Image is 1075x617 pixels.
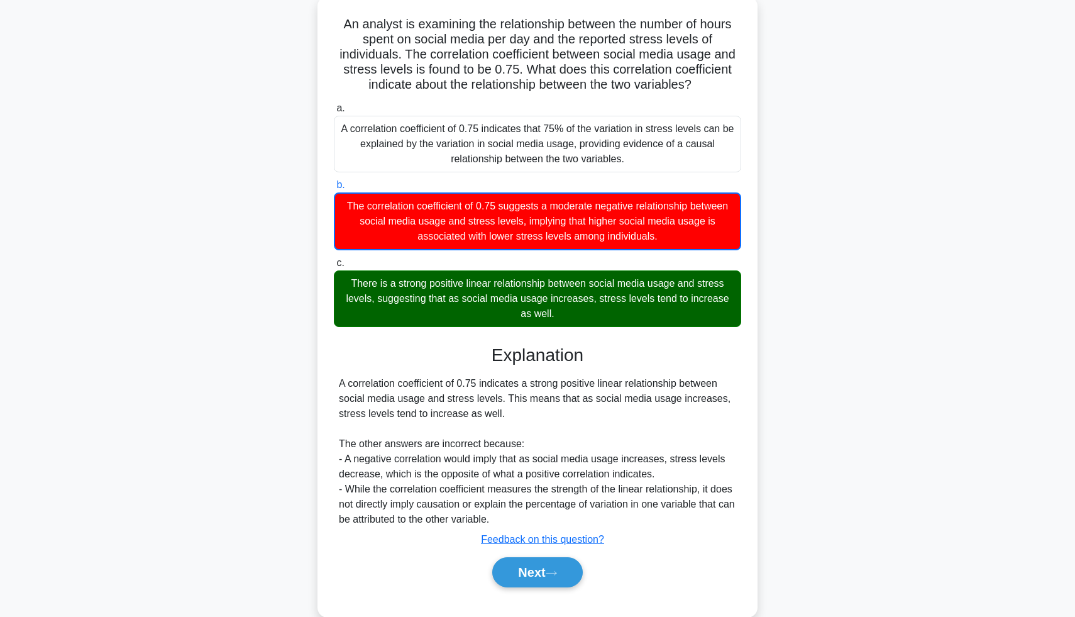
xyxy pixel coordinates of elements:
h5: An analyst is examining the relationship between the number of hours spent on social media per da... [333,16,742,93]
div: A correlation coefficient of 0.75 indicates a strong positive linear relationship between social ... [339,376,736,527]
div: There is a strong positive linear relationship between social media usage and stress levels, sugg... [334,270,741,327]
a: Feedback on this question? [481,534,604,545]
span: a. [336,103,345,113]
h3: Explanation [341,345,734,366]
div: The correlation coefficient of 0.75 suggests a moderate negative relationship between social medi... [334,192,741,250]
span: b. [336,179,345,190]
div: A correlation coefficient of 0.75 indicates that 75% of the variation in stress levels can be exp... [334,116,741,172]
span: c. [336,257,344,268]
button: Next [492,557,582,587]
